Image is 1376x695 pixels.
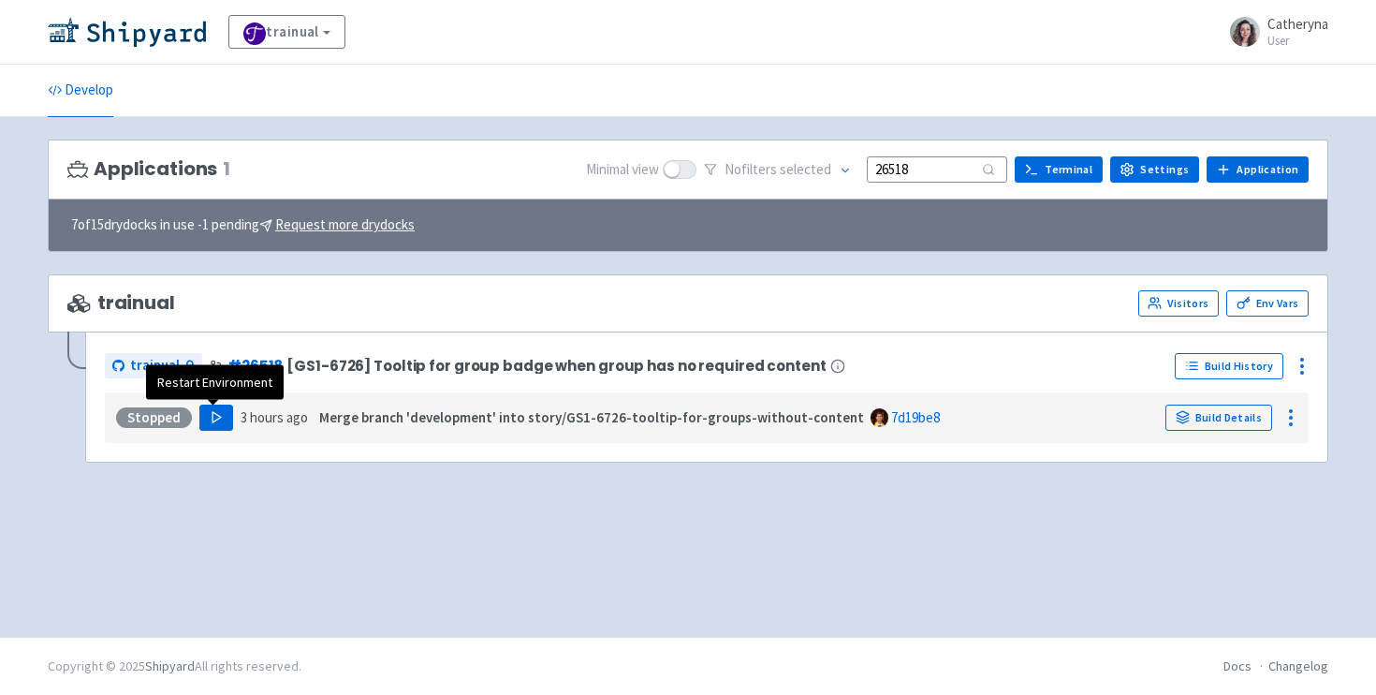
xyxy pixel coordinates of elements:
[227,356,283,376] a: #26518
[71,214,415,236] span: 7 of 15 drydocks in use - 1 pending
[228,15,345,49] a: trainual
[130,355,180,377] span: trainual
[48,17,206,47] img: Shipyard logo
[1138,290,1219,317] a: Visitors
[1219,17,1328,47] a: Catheryna User
[1175,353,1283,379] a: Build History
[105,353,202,378] a: trainual
[199,405,233,431] button: Play
[275,215,415,233] u: Request more drydocks
[1267,35,1328,47] small: User
[67,292,175,314] span: trainual
[1165,405,1272,431] a: Build Details
[145,658,195,674] a: Shipyard
[586,159,659,181] span: Minimal view
[725,159,831,181] span: No filter s
[1110,156,1199,183] a: Settings
[319,408,864,426] strong: Merge branch 'development' into story/GS1-6726-tooltip-for-groups-without-content
[1268,658,1328,674] a: Changelog
[286,358,826,374] span: [GS1-6726] Tooltip for group badge when group has no required content
[1015,156,1103,183] a: Terminal
[867,156,1007,182] input: Search...
[1226,290,1309,317] a: Env Vars
[241,408,308,426] time: 3 hours ago
[1207,156,1309,183] a: Application
[1267,15,1328,33] span: Catheryna
[67,158,230,180] h3: Applications
[780,160,831,178] span: selected
[1223,658,1252,674] a: Docs
[48,65,113,117] a: Develop
[223,158,230,180] span: 1
[48,657,301,676] div: Copyright © 2025 All rights reserved.
[891,408,940,426] a: 7d19be8
[116,407,192,428] div: Stopped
